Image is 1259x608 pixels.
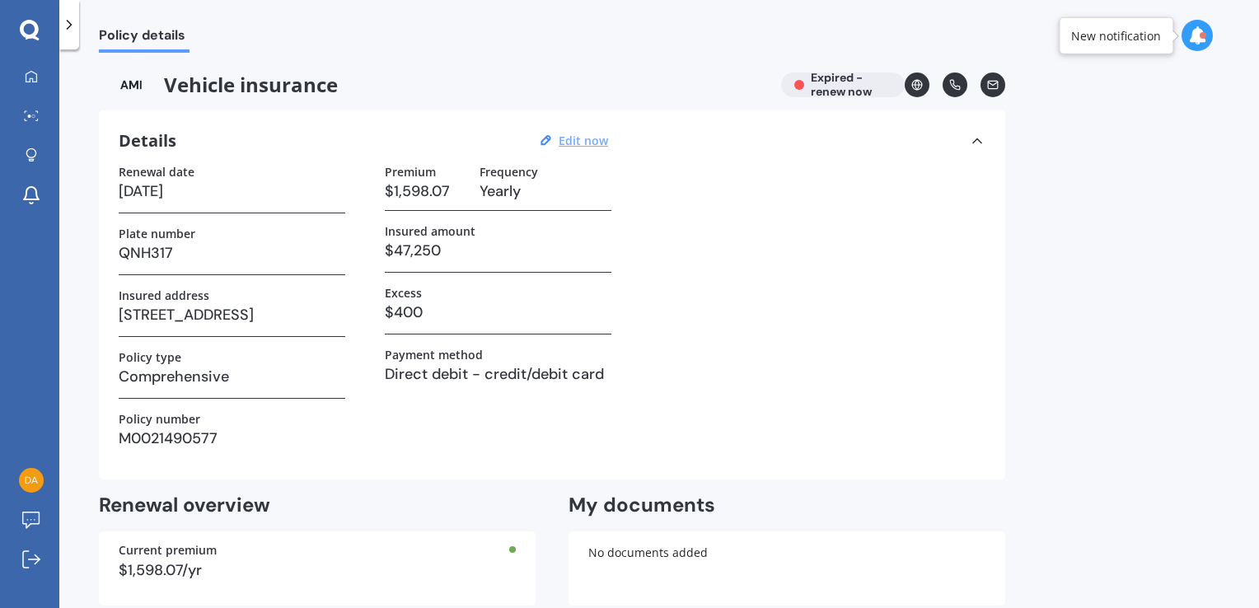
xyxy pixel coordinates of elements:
[119,350,181,364] label: Policy type
[569,493,715,518] h2: My documents
[119,165,194,179] label: Renewal date
[119,227,195,241] label: Plate number
[385,165,436,179] label: Premium
[385,179,466,203] h3: $1,598.07
[99,72,768,97] span: Vehicle insurance
[385,348,483,362] label: Payment method
[554,133,613,148] button: Edit now
[119,412,200,426] label: Policy number
[119,241,345,265] h3: QNH317
[569,531,1005,606] div: No documents added
[385,224,475,238] label: Insured amount
[480,165,538,179] label: Frequency
[119,426,345,451] h3: M0021490577
[119,545,516,556] div: Current premium
[1071,27,1161,44] div: New notification
[385,286,422,300] label: Excess
[119,302,345,327] h3: [STREET_ADDRESS]
[119,179,345,203] h3: [DATE]
[385,238,611,263] h3: $47,250
[119,563,516,578] div: $1,598.07/yr
[385,362,611,386] h3: Direct debit - credit/debit card
[99,27,190,49] span: Policy details
[559,133,608,148] u: Edit now
[119,288,209,302] label: Insured address
[99,493,536,518] h2: Renewal overview
[480,179,611,203] h3: Yearly
[19,468,44,493] img: 459000f60d60412933e71b1243ec236d
[99,72,164,97] img: AMI-text-1.webp
[119,364,345,389] h3: Comprehensive
[119,130,176,152] h3: Details
[385,300,611,325] h3: $400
